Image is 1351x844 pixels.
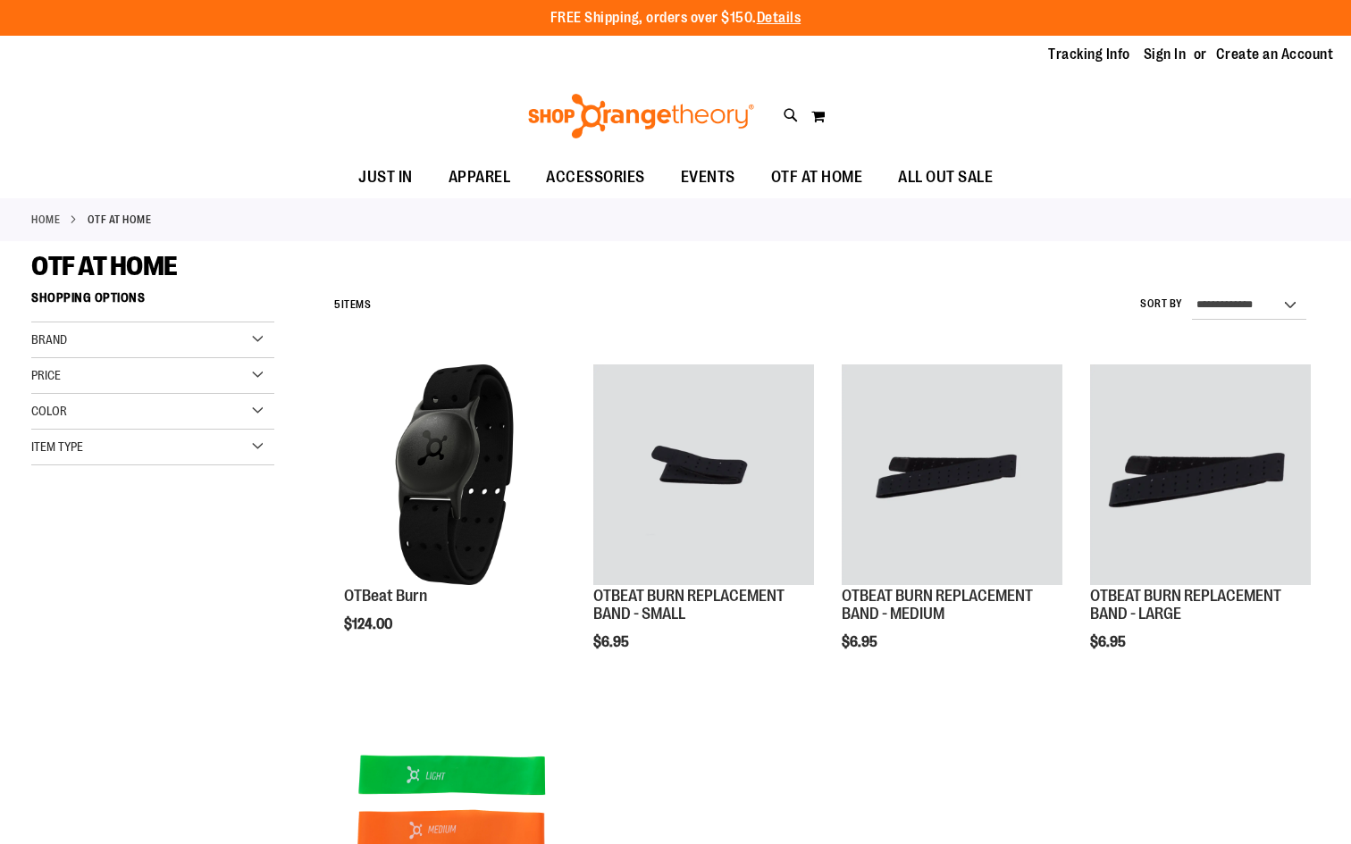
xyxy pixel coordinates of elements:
[842,364,1062,588] a: OTBEAT BURN REPLACEMENT BAND - MEDIUM
[31,251,178,281] span: OTF AT HOME
[898,157,993,197] span: ALL OUT SALE
[334,291,371,319] h2: Items
[771,157,863,197] span: OTF AT HOME
[842,364,1062,585] img: OTBEAT BURN REPLACEMENT BAND - MEDIUM
[1144,45,1187,64] a: Sign In
[358,157,413,197] span: JUST IN
[1090,364,1311,585] img: OTBEAT BURN REPLACEMENT BAND - LARGE
[1090,587,1281,623] a: OTBEAT BURN REPLACEMENT BAND - LARGE
[344,364,565,588] a: Main view of OTBeat Burn 6.0-C
[31,368,61,382] span: Price
[842,634,880,650] span: $6.95
[31,404,67,418] span: Color
[593,587,785,623] a: OTBEAT BURN REPLACEMENT BAND - SMALL
[593,364,814,585] img: OTBEAT BURN REPLACEMENT BAND - SMALL
[31,332,67,347] span: Brand
[449,157,511,197] span: APPAREL
[525,94,757,138] img: Shop Orangetheory
[31,212,60,228] a: Home
[842,587,1033,623] a: OTBEAT BURN REPLACEMENT BAND - MEDIUM
[88,212,152,228] strong: OTF AT HOME
[335,355,574,678] div: product
[546,157,645,197] span: ACCESSORIES
[550,8,801,29] p: FREE Shipping, orders over $150.
[31,282,274,322] strong: Shopping Options
[1048,45,1130,64] a: Tracking Info
[1140,297,1183,312] label: Sort By
[584,355,823,696] div: product
[1081,355,1320,696] div: product
[1216,45,1334,64] a: Create an Account
[334,298,341,311] span: 5
[593,634,632,650] span: $6.95
[757,10,801,26] a: Details
[593,364,814,588] a: OTBEAT BURN REPLACEMENT BAND - SMALL
[1090,364,1311,588] a: OTBEAT BURN REPLACEMENT BAND - LARGE
[1090,634,1129,650] span: $6.95
[344,587,427,605] a: OTBeat Burn
[344,616,395,632] span: $124.00
[681,157,735,197] span: EVENTS
[833,355,1071,696] div: product
[344,364,565,585] img: Main view of OTBeat Burn 6.0-C
[31,439,83,454] span: Item Type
